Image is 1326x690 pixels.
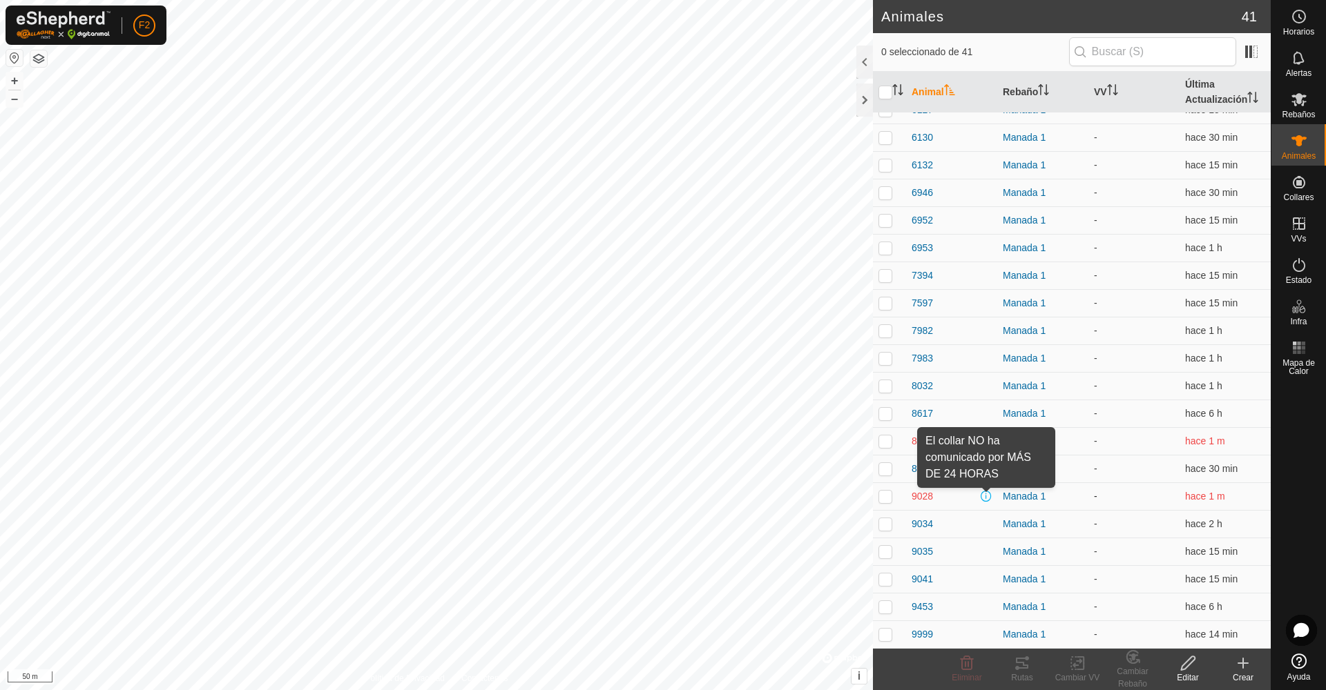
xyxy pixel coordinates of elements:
app-display-virtual-paddock-transition: - [1094,104,1097,115]
span: Alertas [1286,69,1311,77]
div: Cambiar Rebaño [1105,665,1160,690]
p-sorticon: Activar para ordenar [892,86,903,97]
span: 6946 [912,186,933,200]
button: Capas del Mapa [30,50,47,67]
span: Rebaños [1282,110,1315,119]
h2: Animales [881,8,1242,25]
p-sorticon: Activar para ordenar [944,86,955,97]
app-display-virtual-paddock-transition: - [1094,518,1097,529]
button: + [6,72,23,89]
span: 16 jun 2025, 12:04 [1185,435,1225,446]
span: 6132 [912,158,933,172]
th: Animal [906,72,997,113]
div: Manada 1 [1003,462,1083,476]
app-display-virtual-paddock-transition: - [1094,601,1097,612]
app-display-virtual-paddock-transition: - [1094,629,1097,640]
span: 9034 [912,517,933,531]
span: 8618 [912,434,933,448]
span: 14 ago 2025, 7:50 [1185,546,1238,557]
div: Manada 1 [1003,213,1083,228]
span: 14 ago 2025, 7:49 [1185,297,1238,308]
div: Manada 1 [1003,379,1083,393]
span: 14 ago 2025, 7:50 [1185,159,1238,170]
div: Manada 1 [1003,130,1083,145]
app-display-virtual-paddock-transition: - [1094,242,1097,253]
div: Manada 1 [1003,158,1083,172]
app-display-virtual-paddock-transition: - [1094,132,1097,143]
div: Manada 1 [1003,324,1083,338]
app-display-virtual-paddock-transition: - [1094,435,1097,446]
app-display-virtual-paddock-transition: - [1094,463,1097,474]
th: VV [1088,72,1180,113]
span: 14 ago 2025, 7:34 [1185,463,1238,474]
span: 6953 [912,241,933,255]
div: Manada 1 [1003,186,1083,200]
app-display-virtual-paddock-transition: - [1094,159,1097,170]
span: Collares [1283,193,1314,201]
app-display-virtual-paddock-transition: - [1094,187,1097,198]
p-sorticon: Activar para ordenar [1107,86,1118,97]
div: Rutas [995,671,1050,684]
span: 41 [1242,6,1257,27]
a: Contáctenos [461,672,508,684]
span: 14 ago 2025, 6:35 [1185,242,1222,253]
div: Crear [1215,671,1271,684]
input: Buscar (S) [1069,37,1236,66]
p-sorticon: Activar para ordenar [1038,86,1049,97]
div: Manada 1 [1003,489,1083,504]
span: 16 jun 2025, 12:04 [1185,491,1225,502]
span: F2 [139,18,150,32]
span: 7597 [912,296,933,310]
span: 14 ago 2025, 6:04 [1185,518,1222,529]
span: 9035 [912,544,933,559]
app-display-virtual-paddock-transition: - [1094,546,1097,557]
span: 8619 [912,462,933,476]
span: Ayuda [1287,673,1311,681]
p-sorticon: Activar para ordenar [1247,94,1258,105]
span: 8617 [912,406,933,421]
app-display-virtual-paddock-transition: - [1094,408,1097,419]
span: 9453 [912,600,933,614]
span: 14 ago 2025, 6:35 [1185,325,1222,336]
div: Manada 1 [1003,296,1083,310]
app-display-virtual-paddock-transition: - [1094,380,1097,391]
span: 7982 [912,324,933,338]
span: 14 ago 2025, 1:34 [1185,601,1222,612]
app-display-virtual-paddock-transition: - [1094,573,1097,584]
span: Animales [1282,152,1316,160]
a: Política de Privacidad [365,672,445,684]
span: 9041 [912,572,933,586]
span: Horarios [1283,28,1314,36]
div: Manada 1 [1003,517,1083,531]
app-display-virtual-paddock-transition: - [1094,297,1097,308]
span: Infra [1290,317,1307,326]
span: 7394 [912,268,933,283]
app-display-virtual-paddock-transition: - [1094,353,1097,364]
span: 0 seleccionado de 41 [881,45,1069,59]
div: Manada 1 [1003,627,1083,642]
div: Manada 1 [1003,406,1083,421]
app-display-virtual-paddock-transition: - [1094,215,1097,226]
app-display-virtual-paddock-transition: - [1094,491,1097,502]
div: Manada 1 [1003,241,1083,255]
span: 14 ago 2025, 7:50 [1185,215,1238,226]
span: 14 ago 2025, 7:50 [1185,573,1238,584]
th: Última Actualización [1180,72,1271,113]
button: Restablecer Mapa [6,50,23,66]
button: – [6,90,23,107]
span: 8032 [912,379,933,393]
a: Ayuda [1271,648,1326,687]
span: 9999 [912,627,933,642]
span: 14 ago 2025, 7:35 [1185,132,1238,143]
div: Manada 1 [1003,572,1083,586]
span: VVs [1291,235,1306,243]
span: 14 ago 2025, 7:50 [1185,629,1238,640]
span: 14 ago 2025, 7:50 [1185,270,1238,281]
div: Manada 1 [1003,600,1083,614]
span: 7983 [912,351,933,366]
span: Estado [1286,276,1311,284]
span: 14 ago 2025, 7:04 [1185,380,1222,391]
span: 14 ago 2025, 7:35 [1185,187,1238,198]
app-display-virtual-paddock-transition: - [1094,270,1097,281]
img: Logo Gallagher [17,11,110,39]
